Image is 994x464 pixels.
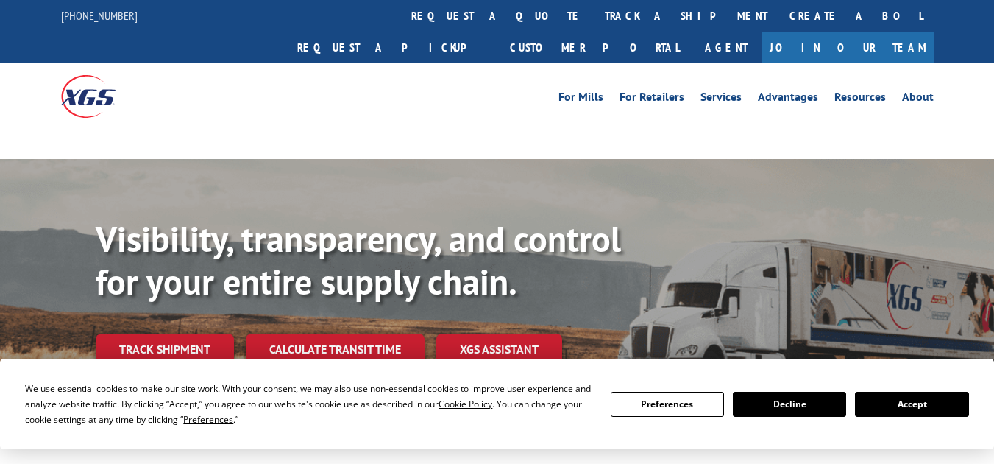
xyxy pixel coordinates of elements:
[700,91,742,108] a: Services
[690,32,762,63] a: Agent
[834,91,886,108] a: Resources
[286,32,499,63] a: Request a pickup
[855,392,968,417] button: Accept
[902,91,934,108] a: About
[439,398,492,410] span: Cookie Policy
[762,32,934,63] a: Join Our Team
[246,334,425,365] a: Calculate transit time
[96,334,234,365] a: Track shipment
[61,8,138,23] a: [PHONE_NUMBER]
[436,334,562,365] a: XGS ASSISTANT
[96,216,621,304] b: Visibility, transparency, and control for your entire supply chain.
[733,392,846,417] button: Decline
[25,381,592,427] div: We use essential cookies to make our site work. With your consent, we may also use non-essential ...
[499,32,690,63] a: Customer Portal
[611,392,724,417] button: Preferences
[758,91,818,108] a: Advantages
[183,413,233,426] span: Preferences
[558,91,603,108] a: For Mills
[620,91,684,108] a: For Retailers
